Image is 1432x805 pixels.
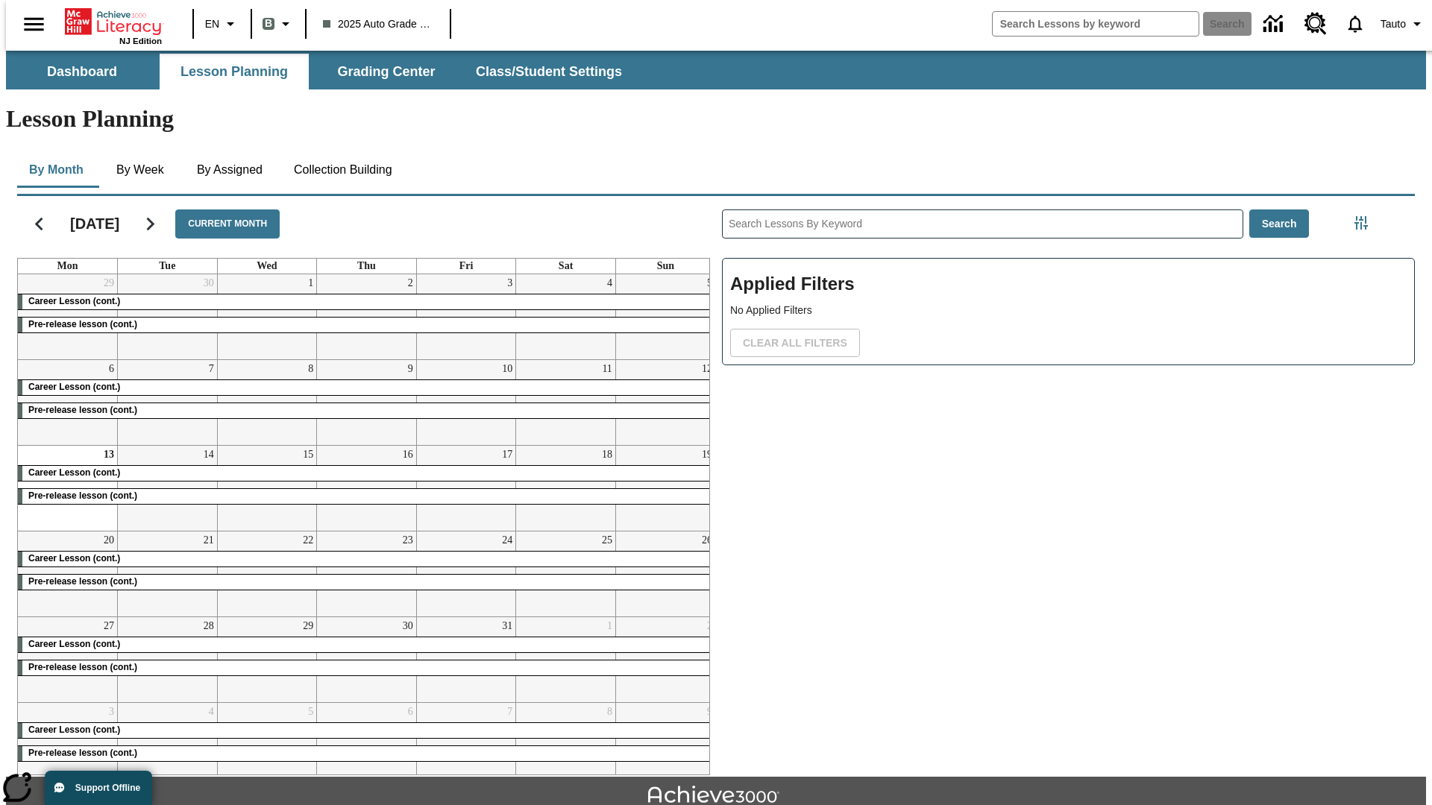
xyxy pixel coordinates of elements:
a: October 19, 2025 [699,446,715,464]
td: October 16, 2025 [317,446,417,531]
td: October 11, 2025 [516,360,616,446]
span: Career Lesson (cont.) [28,296,120,306]
a: October 14, 2025 [201,446,217,464]
a: November 4, 2025 [206,703,217,721]
a: Sunday [654,259,677,274]
a: November 5, 2025 [305,703,316,721]
a: Tuesday [156,259,178,274]
a: Friday [456,259,477,274]
a: Resource Center, Will open in new tab [1296,4,1336,44]
a: November 9, 2025 [704,703,715,721]
button: By Month [17,152,95,188]
a: October 13, 2025 [101,446,117,464]
div: Applied Filters [722,258,1415,365]
a: October 30, 2025 [400,617,416,635]
td: October 19, 2025 [615,446,715,531]
td: September 30, 2025 [118,274,218,360]
button: Grading Center [312,54,461,89]
td: October 15, 2025 [217,446,317,531]
input: search field [993,12,1199,36]
a: Saturday [556,259,576,274]
a: October 29, 2025 [300,617,316,635]
a: November 1, 2025 [604,617,615,635]
a: October 23, 2025 [400,531,416,549]
a: November 3, 2025 [106,703,117,721]
a: October 31, 2025 [499,617,515,635]
div: Career Lesson (cont.) [18,380,715,395]
span: Career Lesson (cont.) [28,467,120,478]
a: September 30, 2025 [201,274,217,292]
td: November 8, 2025 [516,703,616,789]
a: October 5, 2025 [704,274,715,292]
div: Career Lesson (cont.) [18,466,715,481]
td: October 27, 2025 [18,617,118,703]
td: November 9, 2025 [615,703,715,789]
td: October 4, 2025 [516,274,616,360]
td: October 29, 2025 [217,617,317,703]
div: Pre-release lesson (cont.) [18,575,715,590]
div: SubNavbar [6,54,635,89]
button: By Week [103,152,178,188]
span: Dashboard [47,63,117,80]
td: October 13, 2025 [18,446,118,531]
button: Lesson Planning [160,54,309,89]
td: October 6, 2025 [18,360,118,446]
td: October 10, 2025 [416,360,516,446]
td: November 4, 2025 [118,703,218,789]
span: Tauto [1381,16,1406,32]
a: October 28, 2025 [201,617,217,635]
td: October 24, 2025 [416,531,516,617]
a: October 9, 2025 [405,360,416,378]
td: October 21, 2025 [118,531,218,617]
span: Career Lesson (cont.) [28,724,120,735]
td: October 17, 2025 [416,446,516,531]
a: October 12, 2025 [699,360,715,378]
td: October 14, 2025 [118,446,218,531]
a: October 18, 2025 [599,446,615,464]
a: November 7, 2025 [504,703,515,721]
td: October 20, 2025 [18,531,118,617]
p: No Applied Filters [730,303,1407,318]
span: Pre-release lesson (cont.) [28,662,137,672]
button: Next [131,205,169,243]
div: Search [710,190,1415,775]
td: October 9, 2025 [317,360,417,446]
div: Career Lesson (cont.) [18,637,715,652]
span: Support Offline [75,783,140,793]
button: Dashboard [7,54,157,89]
a: October 1, 2025 [305,274,316,292]
span: 2025 Auto Grade 1 B [323,16,433,32]
td: September 29, 2025 [18,274,118,360]
td: October 23, 2025 [317,531,417,617]
a: October 26, 2025 [699,531,715,549]
a: Home [65,7,162,37]
span: Career Lesson (cont.) [28,382,120,392]
span: Lesson Planning [180,63,288,80]
a: October 10, 2025 [499,360,515,378]
a: October 16, 2025 [400,446,416,464]
div: Calendar [5,190,710,775]
a: Notifications [1336,4,1375,43]
div: Pre-release lesson (cont.) [18,318,715,332]
a: October 24, 2025 [499,531,515,549]
a: October 4, 2025 [604,274,615,292]
button: Class/Student Settings [464,54,634,89]
button: Filters Side menu [1346,208,1376,238]
button: Collection Building [282,152,404,188]
div: Pre-release lesson (cont.) [18,746,715,761]
span: Pre-release lesson (cont.) [28,748,137,758]
a: October 7, 2025 [206,360,217,378]
td: November 6, 2025 [317,703,417,789]
button: Open side menu [12,2,56,46]
button: Profile/Settings [1375,10,1432,37]
span: Career Lesson (cont.) [28,639,120,649]
td: November 3, 2025 [18,703,118,789]
button: Previous [20,205,58,243]
td: October 1, 2025 [217,274,317,360]
button: Support Offline [45,771,152,805]
span: Grading Center [337,63,435,80]
span: Pre-release lesson (cont.) [28,490,137,501]
td: November 1, 2025 [516,617,616,703]
a: October 11, 2025 [599,360,615,378]
a: Thursday [354,259,379,274]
